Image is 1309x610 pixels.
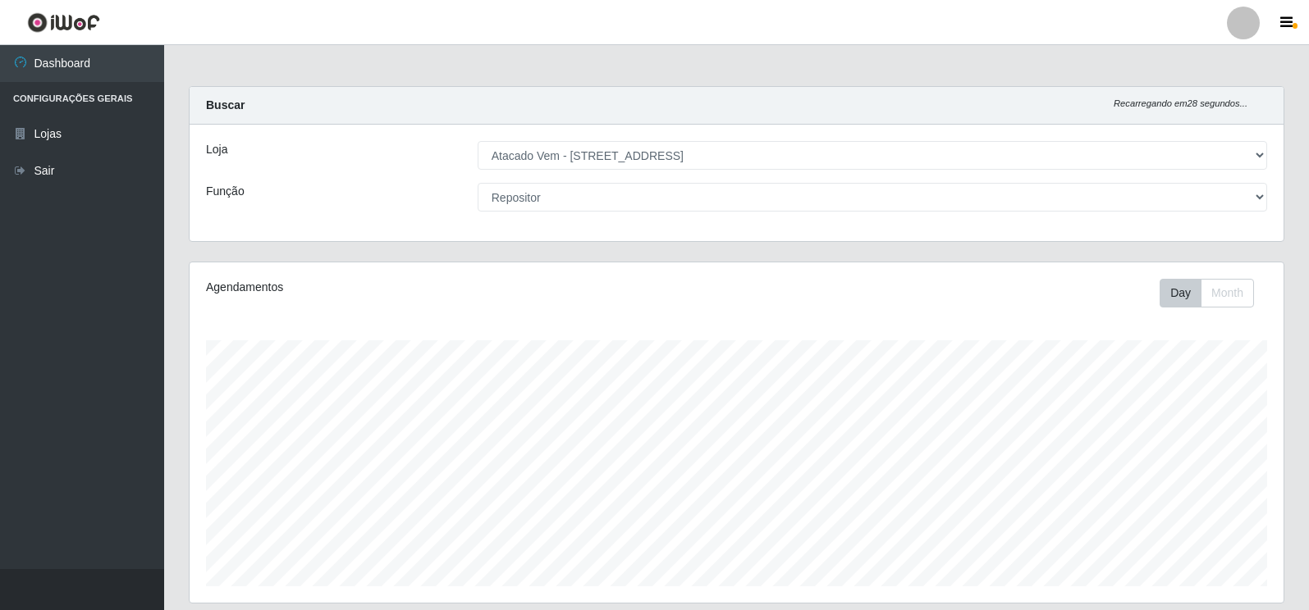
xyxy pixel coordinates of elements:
div: First group [1160,279,1254,307]
i: Recarregando em 28 segundos... [1114,98,1247,108]
button: Month [1201,279,1254,307]
label: Loja [206,141,227,158]
img: CoreUI Logo [27,12,100,33]
strong: Buscar [206,98,245,112]
label: Função [206,183,245,200]
div: Toolbar with button groups [1160,279,1267,307]
div: Agendamentos [206,279,634,296]
button: Day [1160,279,1201,307]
